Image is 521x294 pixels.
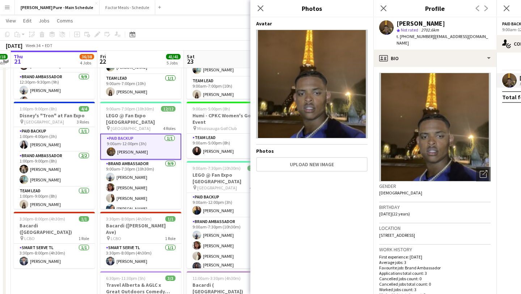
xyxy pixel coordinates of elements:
[197,126,237,131] span: Mississauga Golf Club
[166,54,181,59] span: 41/41
[476,167,491,181] div: Open photos pop-in
[379,270,491,276] p: Applications total count: 3
[100,53,106,60] span: Fri
[420,27,440,33] span: 2702.6km
[6,17,16,24] span: View
[192,106,230,112] span: 9:00am-5:00pm (8h)
[14,152,95,187] app-card-role: Brand Ambassador2/21:00pm-9:00pm (8h)[PERSON_NAME][PERSON_NAME]
[247,165,262,171] span: 12/12
[14,53,23,60] span: Thu
[14,222,95,235] h3: Bacardi ([GEOGRAPHIC_DATA])
[373,50,496,67] div: Bio
[187,53,195,60] span: Sat
[187,161,268,268] app-job-card: 9:00am-7:30pm (10h30m)12/12LEGO @ Fan Expo [GEOGRAPHIC_DATA] [GEOGRAPHIC_DATA]4 RolesPaid Backup1...
[256,157,368,172] button: Upload new image
[187,172,268,185] h3: LEGO @ Fan Expo [GEOGRAPHIC_DATA]
[100,160,181,270] app-card-role: Brand Ambassador9/99:00am-7:30pm (10h30m)[PERSON_NAME][PERSON_NAME][PERSON_NAME][PERSON_NAME]
[106,216,152,222] span: 3:30pm-8:00pm (4h30m)
[23,17,31,24] span: Edit
[192,165,241,171] span: 9:00am-7:30pm (10h30m)
[197,185,237,190] span: [GEOGRAPHIC_DATA]
[379,246,491,253] h3: Work history
[57,17,73,24] span: Comms
[3,16,19,25] a: View
[187,112,268,125] h3: Humi - CPKC Women's Golf Event
[100,222,181,235] h3: Bacardi ([PERSON_NAME] Ave)
[379,254,491,260] p: First experience: [DATE]
[163,126,175,131] span: 4 Roles
[79,216,89,222] span: 1/1
[379,232,415,238] span: [STREET_ADDRESS]
[24,119,64,125] span: [GEOGRAPHIC_DATA]
[165,236,175,241] span: 1 Role
[187,193,268,218] app-card-role: Paid Backup1/19:00am-12:00pm (3h)[PERSON_NAME]
[79,106,89,112] span: 4/4
[39,17,50,24] span: Jobs
[20,106,57,112] span: 1:00pm-9:00pm (8h)
[187,102,268,158] app-job-card: 9:00am-5:00pm (8h)1/1Humi - CPKC Women's Golf Event Mississauga Golf Club1 RoleTeam Lead1/19:00am...
[100,102,181,209] app-job-card: 9:00am-7:30pm (10h30m)12/12LEGO @ Fan Expo [GEOGRAPHIC_DATA] [GEOGRAPHIC_DATA]4 RolesPaid Backup1...
[80,60,94,66] div: 4 Jobs
[14,244,95,268] app-card-role: Smart Serve TL1/13:30pm-8:00pm (4h30m)[PERSON_NAME]
[100,212,181,268] app-job-card: 3:30pm-8:00pm (4h30m)1/1Bacardi ([PERSON_NAME] Ave) LCBO1 RoleSmart Serve TL1/13:30pm-8:00pm (4h3...
[379,265,491,270] p: Favourite job: Brand Ambassador
[106,106,154,112] span: 9:00am-7:30pm (10h30m)
[80,54,94,59] span: 36/38
[14,212,95,268] app-job-card: 3:30pm-8:00pm (4h30m)1/1Bacardi ([GEOGRAPHIC_DATA]) LCBO1 RoleSmart Serve TL1/13:30pm-8:00pm (4h3...
[379,281,491,287] p: Cancelled jobs total count: 0
[106,276,145,281] span: 6:30pm-11:30pm (5h)
[165,276,175,281] span: 3/3
[379,204,491,210] h3: Birthday
[14,73,95,184] app-card-role: Brand Ambassador9/912:30pm-9:30pm (9h)[PERSON_NAME][PERSON_NAME]
[250,185,262,190] span: 4 Roles
[379,260,491,265] p: Average jobs: 3
[256,20,368,27] h4: Avatar
[397,34,434,39] span: t. [PHONE_NUMBER]
[14,187,95,211] app-card-role: Team Lead1/11:00pm-9:00pm (8h)[PERSON_NAME]
[187,77,268,101] app-card-role: Team Lead1/19:00am-7:00pm (10h)[PERSON_NAME]
[100,244,181,268] app-card-role: Smart Serve TL1/13:30pm-8:00pm (4h30m)[PERSON_NAME]
[20,216,65,222] span: 3:30pm-8:00pm (4h30m)
[373,4,496,13] h3: Profile
[24,236,35,241] span: LCBO
[379,276,491,281] p: Cancelled jobs count: 0
[100,74,181,99] app-card-role: Team Lead1/19:00am-7:00pm (10h)[PERSON_NAME]
[13,57,23,66] span: 21
[45,43,52,48] div: EDT
[100,112,181,125] h3: LEGO @ Fan Expo [GEOGRAPHIC_DATA]
[6,42,22,49] div: [DATE]
[379,183,491,189] h3: Gender
[192,276,241,281] span: 11:00am-3:30pm (4h30m)
[401,27,418,33] span: Not rated
[187,134,268,158] app-card-role: Team Lead1/19:00am-5:00pm (8h)[PERSON_NAME]
[77,119,89,125] span: 3 Roles
[165,216,175,222] span: 1/1
[111,126,151,131] span: [GEOGRAPHIC_DATA]
[166,60,180,66] div: 5 Jobs
[14,102,95,209] app-job-card: 1:00pm-9:00pm (8h)4/4Disney's "Tron" at Fan Expo [GEOGRAPHIC_DATA]3 RolesPaid Backup1/11:00pm-4:0...
[250,4,373,13] h3: Photos
[99,57,106,66] span: 22
[379,287,491,292] p: Worked jobs count: 3
[20,16,34,25] a: Edit
[79,236,89,241] span: 1 Role
[14,112,95,119] h3: Disney's "Tron" at Fan Expo
[186,57,195,66] span: 23
[256,30,368,138] img: Crew avatar
[397,34,488,46] span: | [EMAIL_ADDRESS][DOMAIN_NAME]
[15,0,99,14] button: [PERSON_NAME] Pure - Main Schedule
[36,16,52,25] a: Jobs
[24,43,42,48] span: Week 34
[14,127,95,152] app-card-role: Paid Backup1/11:00pm-4:00pm (3h)[PERSON_NAME]
[379,190,422,196] span: [DEMOGRAPHIC_DATA]
[54,16,76,25] a: Comms
[397,20,445,27] div: [PERSON_NAME]
[379,73,491,181] img: Crew avatar or photo
[256,148,368,154] h4: Photos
